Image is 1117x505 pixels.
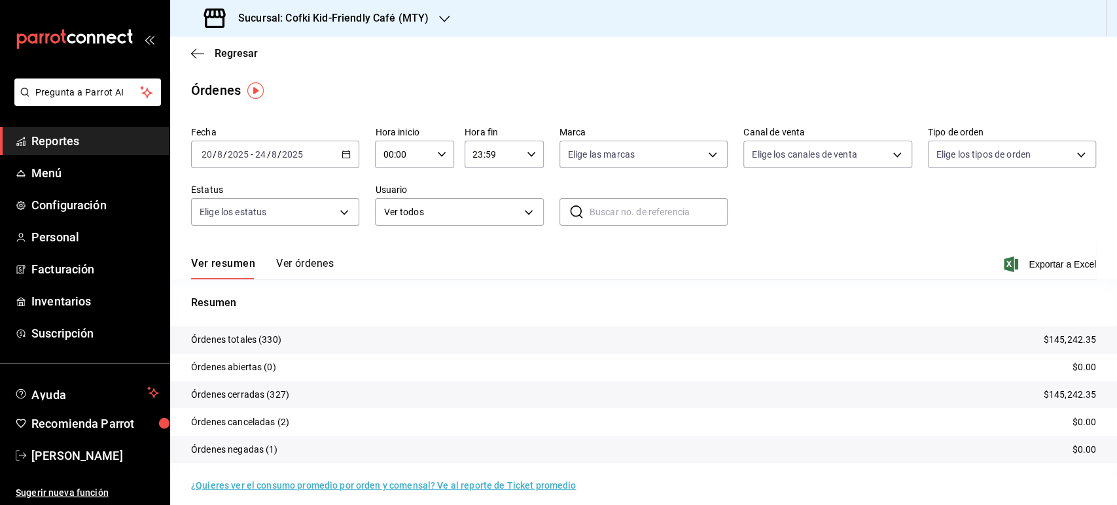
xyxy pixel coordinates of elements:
label: Usuario [375,185,543,194]
span: Sugerir nueva función [16,486,159,500]
span: - [251,149,253,160]
span: Menú [31,164,159,182]
h3: Sucursal: Cofki Kid-Friendly Café (MTY) [228,10,429,26]
p: $145,242.35 [1044,388,1096,402]
span: Elige los canales de venta [752,148,857,161]
p: Órdenes totales (330) [191,333,281,347]
span: Ver todos [383,205,519,219]
input: -- [271,149,277,160]
span: Personal [31,228,159,246]
span: / [213,149,217,160]
span: Reportes [31,132,159,150]
span: / [266,149,270,160]
p: $145,242.35 [1044,333,1096,347]
label: Hora inicio [375,128,454,137]
label: Fecha [191,128,359,137]
p: Resumen [191,295,1096,311]
button: Exportar a Excel [1006,256,1096,272]
p: Órdenes negadas (1) [191,443,278,457]
p: Órdenes abiertas (0) [191,360,276,374]
a: Pregunta a Parrot AI [9,95,161,109]
button: open_drawer_menu [144,34,154,44]
span: Facturación [31,260,159,278]
button: Ver resumen [191,257,255,279]
span: Regresar [215,47,258,60]
p: $0.00 [1072,415,1096,429]
p: Órdenes cerradas (327) [191,388,289,402]
input: -- [217,149,223,160]
input: ---- [227,149,249,160]
p: $0.00 [1072,443,1096,457]
button: Regresar [191,47,258,60]
span: Ayuda [31,385,142,400]
label: Tipo de orden [928,128,1096,137]
button: Pregunta a Parrot AI [14,78,161,106]
input: Buscar no. de referencia [590,199,728,225]
span: Elige los tipos de orden [936,148,1031,161]
span: Suscripción [31,324,159,342]
span: / [277,149,281,160]
span: Recomienda Parrot [31,415,159,432]
input: ---- [281,149,304,160]
span: / [223,149,227,160]
span: [PERSON_NAME] [31,447,159,464]
label: Estatus [191,185,359,194]
button: Ver órdenes [276,257,334,279]
input: -- [255,149,266,160]
p: Órdenes canceladas (2) [191,415,289,429]
label: Hora fin [465,128,544,137]
span: Inventarios [31,292,159,310]
p: $0.00 [1072,360,1096,374]
span: Elige las marcas [568,148,635,161]
div: Órdenes [191,80,241,100]
label: Marca [559,128,728,137]
a: ¿Quieres ver el consumo promedio por orden y comensal? Ve al reporte de Ticket promedio [191,480,576,491]
input: -- [201,149,213,160]
img: Tooltip marker [247,82,264,99]
div: navigation tabs [191,257,334,279]
label: Canal de venta [743,128,912,137]
span: Configuración [31,196,159,214]
span: Pregunta a Parrot AI [35,86,141,99]
span: Elige los estatus [200,205,266,218]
